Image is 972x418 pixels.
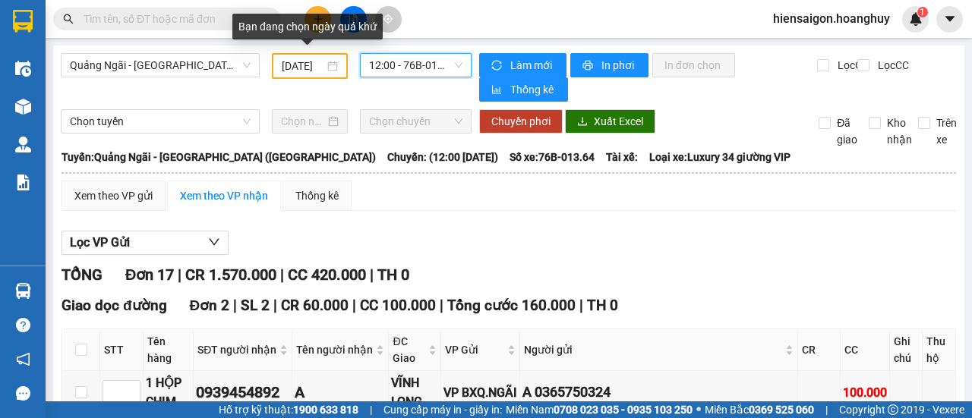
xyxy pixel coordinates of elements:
input: Tìm tên, số ĐT hoặc mã đơn [84,11,263,27]
span: Đã giao [831,115,863,148]
img: icon-new-feature [909,12,923,26]
span: Tài xế: [606,149,638,165]
th: Tên hàng [144,329,194,371]
img: warehouse-icon [15,61,31,77]
button: printerIn phơi [570,53,649,77]
span: Xuất Excel [594,113,643,130]
span: SL 2 [241,297,270,314]
span: printer [582,60,595,72]
button: In đơn chọn [652,53,735,77]
img: solution-icon [15,174,31,190]
div: VP BXQ.NGÃI [443,383,517,402]
span: CC 420.000 [288,266,366,284]
span: | [370,266,374,284]
span: | [233,297,237,314]
span: Số xe: 76B-013.64 [510,149,595,165]
span: Miền Bắc [705,401,814,418]
span: Đơn 17 [125,266,174,284]
span: | [825,401,828,418]
td: 0939454892 [194,371,292,414]
strong: 0708 023 035 - 0935 103 250 [554,404,693,416]
button: downloadXuất Excel [565,109,655,134]
span: | [579,297,583,314]
span: Miền Nam [506,401,693,418]
th: CR [798,329,841,371]
span: Lọc CC [872,57,911,74]
th: Thu hộ [923,329,956,371]
div: 100.000 [843,383,887,402]
span: Thống kê [510,81,556,98]
button: file-add [340,6,367,33]
span: Trên xe [930,115,963,148]
th: Ghi chú [890,329,923,371]
button: bar-chartThống kê [479,77,568,102]
div: Xem theo VP nhận [180,187,268,204]
div: A 0365750324 [522,382,795,403]
span: In phơi [601,57,636,74]
img: warehouse-icon [15,99,31,115]
strong: 1900 633 818 [293,404,358,416]
img: logo-vxr [13,10,33,33]
span: Lọc CR [832,57,871,74]
button: caret-down [936,6,963,33]
div: 1 HỘP CHIM [146,373,191,411]
button: syncLàm mới [479,53,566,77]
span: aim [383,14,393,24]
span: TH 0 [587,297,618,314]
span: SĐT người nhận [197,341,276,358]
button: plus [305,6,331,33]
span: Loại xe: Luxury 34 giường VIP [649,149,791,165]
span: Hỗ trợ kỹ thuật: [219,401,358,418]
span: down [208,236,220,248]
img: warehouse-icon [15,283,31,299]
button: Chuyển phơi [479,109,563,134]
span: VP Gửi [445,341,504,358]
span: | [370,401,372,418]
span: Tổng cước 160.000 [447,297,576,314]
span: Tên người nhận [296,341,373,358]
span: Lọc VP Gửi [70,233,130,252]
div: 0939454892 [196,381,289,404]
span: Quảng Ngãi - Sài Gòn (Hàng Hoá) [70,54,251,77]
button: aim [375,6,402,33]
div: Xem theo VP gửi [74,187,153,204]
span: Giao dọc đường [62,297,167,314]
b: Tuyến: Quảng Ngãi - [GEOGRAPHIC_DATA] ([GEOGRAPHIC_DATA]) [62,151,376,163]
span: Đơn 2 [190,297,230,314]
div: A [295,381,386,404]
span: hiensaigon.hoanghuy [761,9,902,28]
span: question-circle [16,318,30,332]
input: Chọn ngày [281,113,325,130]
span: | [352,297,356,314]
span: | [280,266,284,284]
td: VP BXQ.NGÃI [441,371,520,414]
span: Chọn chuyến [369,110,462,133]
span: TH 0 [377,266,409,284]
span: message [16,386,30,401]
span: 12:00 - 76B-013.64 [369,54,462,77]
span: Chuyến: (12:00 [DATE]) [387,149,498,165]
span: Kho nhận [881,115,918,148]
span: CC 100.000 [360,297,436,314]
img: warehouse-icon [15,137,31,152]
strong: 0369 525 060 [749,404,814,416]
span: ⚪️ [696,407,701,413]
span: TỔNG [62,266,103,284]
td: A [292,371,389,414]
span: sync [491,60,504,72]
span: Người gửi [524,341,782,358]
span: ĐC Giao [393,333,425,366]
span: | [273,297,277,314]
input: 09/10/2025 [282,58,324,74]
div: Bạn đang chọn ngày quá khứ [232,14,383,39]
span: Cung cấp máy in - giấy in: [383,401,502,418]
th: STT [100,329,144,371]
span: notification [16,352,30,366]
span: | [178,266,181,284]
span: 1 [920,7,925,17]
span: search [63,14,74,24]
span: Làm mới [510,57,554,74]
button: Lọc VP Gửi [62,231,229,255]
span: Chọn tuyến [70,110,251,133]
span: CR 60.000 [281,297,349,314]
